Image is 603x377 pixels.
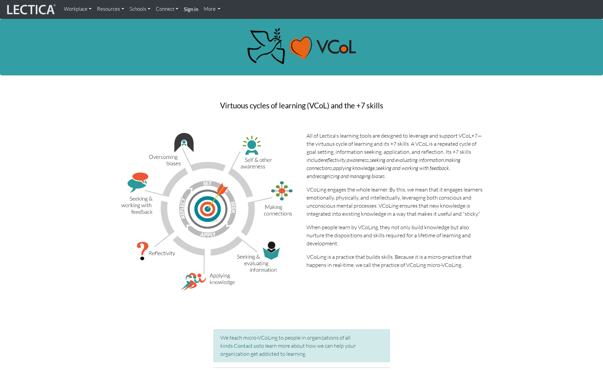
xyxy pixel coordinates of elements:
i: awareness [347,157,369,163]
a: Schools [127,3,153,16]
img: lecticalive [5,3,56,16]
i: reflectivity [323,157,346,163]
i: seeking and working with feedback [376,165,449,171]
p: VCoLing is a practice that builds skills. Because it is a micro-practice that happens in real-tim... [307,253,483,269]
i: applying knowledge [333,165,375,171]
p: When people learn by VCoLing, they not only build knowledge but also nurture the dispositions and... [307,223,483,247]
img: VCoL+7 illustration [120,132,296,292]
a: Connect [153,3,181,16]
h3: Virtuous cycles of learning (VCoL) and the +7 skills [213,102,390,110]
p: All of Lectica's learning tools are designed to leverage and support VCoL+7—the virtuous cycle of... [307,132,483,180]
i: making connections [307,157,460,171]
strong: Sign in [184,6,198,12]
div: We teach micro-VCoLing to people in organizations of all kinds. to learn more about how we can he... [213,329,390,362]
a: Sign in [181,3,201,16]
a: Contact us [234,342,259,349]
a: More [201,3,223,16]
i: seeking and evaluating information [370,157,444,163]
a: Workplace [61,3,94,16]
a: Resources [94,3,127,16]
i: recognizing and managing biases [315,173,385,179]
p: VCoLing engages the whole learner. By this, we mean that it engages learners emotionally, physica... [307,185,483,218]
